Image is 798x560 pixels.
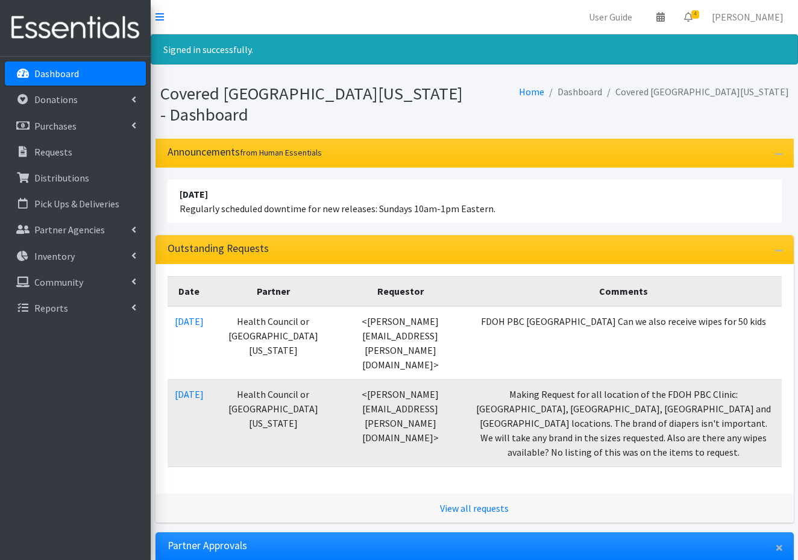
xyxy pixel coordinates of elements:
[544,83,602,101] li: Dashboard
[175,315,204,327] a: [DATE]
[34,172,89,184] p: Distributions
[34,276,83,288] p: Community
[5,140,146,164] a: Requests
[465,277,782,307] th: Comments
[691,10,699,19] span: 4
[702,5,793,29] a: [PERSON_NAME]
[519,86,544,98] a: Home
[240,147,322,158] small: from Human Essentials
[180,188,208,200] strong: [DATE]
[34,120,77,132] p: Purchases
[168,180,782,223] li: Regularly scheduled downtime for new releases: Sundays 10am-1pm Eastern.
[34,250,75,262] p: Inventory
[5,192,146,216] a: Pick Ups & Deliveries
[5,244,146,268] a: Inventory
[34,68,79,80] p: Dashboard
[440,502,509,514] a: View all requests
[336,380,465,467] td: <[PERSON_NAME][EMAIL_ADDRESS][PERSON_NAME][DOMAIN_NAME]>
[5,166,146,190] a: Distributions
[211,380,336,467] td: Health Council or [GEOGRAPHIC_DATA][US_STATE]
[160,83,470,125] h1: Covered [GEOGRAPHIC_DATA][US_STATE] - Dashboard
[168,540,247,552] h3: Partner Approvals
[168,277,211,307] th: Date
[5,218,146,242] a: Partner Agencies
[602,83,789,101] li: Covered [GEOGRAPHIC_DATA][US_STATE]
[336,277,465,307] th: Requestor
[674,5,702,29] a: 4
[465,380,782,467] td: Making Request for all location of the FDOH PBC Clinic: [GEOGRAPHIC_DATA], [GEOGRAPHIC_DATA], [GE...
[34,302,68,314] p: Reports
[211,277,336,307] th: Partner
[5,61,146,86] a: Dashboard
[579,5,642,29] a: User Guide
[211,306,336,380] td: Health Council or [GEOGRAPHIC_DATA][US_STATE]
[34,146,72,158] p: Requests
[151,34,798,64] div: Signed in successfully.
[34,224,105,236] p: Partner Agencies
[336,306,465,380] td: <[PERSON_NAME][EMAIL_ADDRESS][PERSON_NAME][DOMAIN_NAME]>
[168,242,269,255] h3: Outstanding Requests
[5,296,146,320] a: Reports
[5,114,146,138] a: Purchases
[5,8,146,48] img: HumanEssentials
[175,388,204,400] a: [DATE]
[168,146,322,159] h3: Announcements
[465,306,782,380] td: FDOH PBC [GEOGRAPHIC_DATA] Can we also receive wipes for 50 kids
[34,93,78,105] p: Donations
[5,270,146,294] a: Community
[5,87,146,112] a: Donations
[34,198,119,210] p: Pick Ups & Deliveries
